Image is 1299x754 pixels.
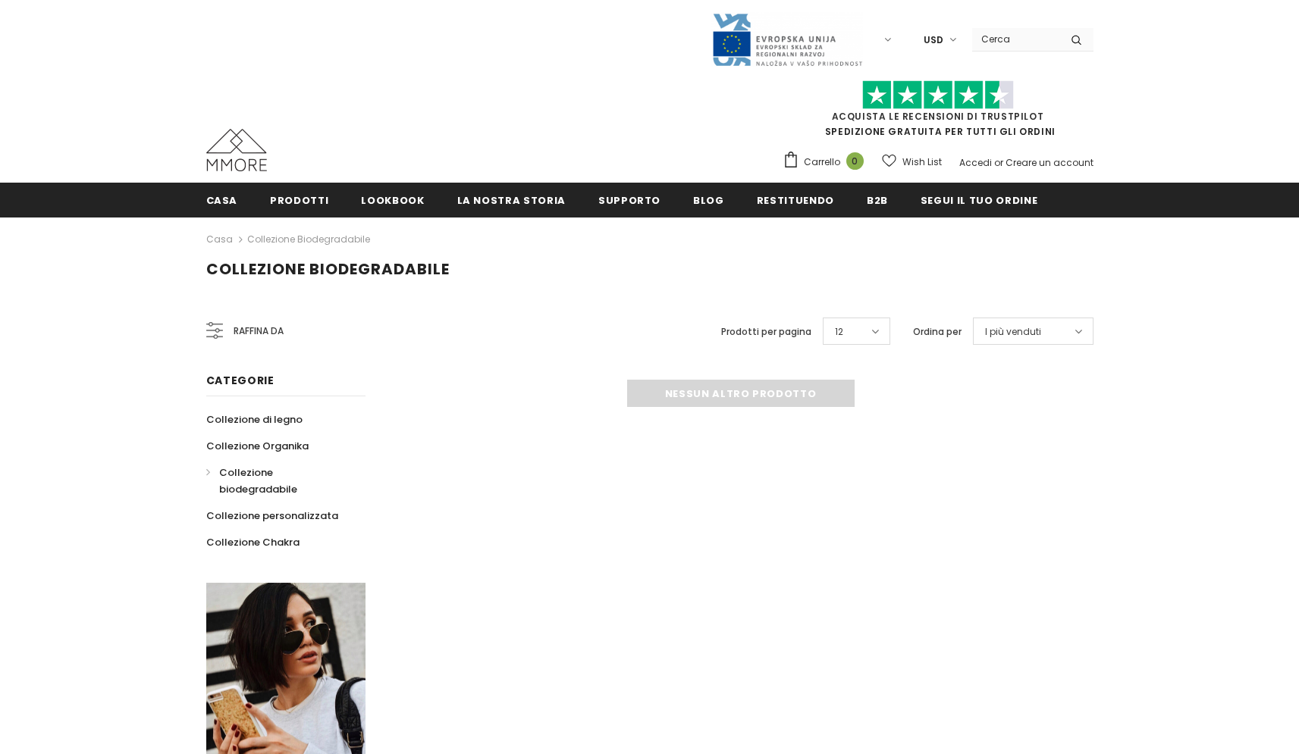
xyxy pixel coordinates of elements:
[693,183,724,217] a: Blog
[972,28,1059,50] input: Search Site
[598,183,660,217] a: supporto
[1006,156,1093,169] a: Creare un account
[206,129,267,171] img: Casi MMORE
[693,193,724,208] span: Blog
[835,324,843,339] span: 12
[846,152,864,170] span: 0
[457,183,566,217] a: La nostra storia
[206,508,338,523] span: Collezione personalizzata
[457,193,566,208] span: La nostra storia
[721,324,811,339] label: Prodotti per pagina
[206,433,309,459] a: Collezione Organika
[994,156,1003,169] span: or
[206,406,303,433] a: Collezione di legno
[783,151,871,174] a: Carrello 0
[711,33,863,45] a: Javni Razpis
[902,155,942,170] span: Wish List
[985,324,1041,339] span: I più venduti
[711,12,863,67] img: Javni Razpis
[206,459,349,502] a: Collezione biodegradabile
[206,412,303,427] span: Collezione di legno
[270,183,328,217] a: Prodotti
[247,233,370,246] a: Collezione biodegradabile
[234,323,284,339] span: Raffina da
[206,230,233,249] a: Casa
[783,87,1093,138] span: SPEDIZIONE GRATUITA PER TUTTI GLI ORDINI
[206,183,238,217] a: Casa
[921,183,1037,217] a: Segui il tuo ordine
[921,193,1037,208] span: Segui il tuo ordine
[206,529,300,555] a: Collezione Chakra
[882,149,942,175] a: Wish List
[924,33,943,48] span: USD
[361,193,424,208] span: Lookbook
[206,193,238,208] span: Casa
[206,373,275,388] span: Categorie
[867,193,888,208] span: B2B
[757,183,834,217] a: Restituendo
[959,156,992,169] a: Accedi
[219,465,297,496] span: Collezione biodegradabile
[867,183,888,217] a: B2B
[598,193,660,208] span: supporto
[913,324,962,339] label: Ordina per
[832,110,1044,123] a: Acquista le recensioni di TrustPilot
[206,535,300,549] span: Collezione Chakra
[206,502,338,529] a: Collezione personalizzata
[206,258,450,280] span: Collezione biodegradabile
[361,183,424,217] a: Lookbook
[804,155,840,170] span: Carrello
[862,80,1014,110] img: Fidati di Pilot Stars
[206,439,309,453] span: Collezione Organika
[270,193,328,208] span: Prodotti
[757,193,834,208] span: Restituendo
